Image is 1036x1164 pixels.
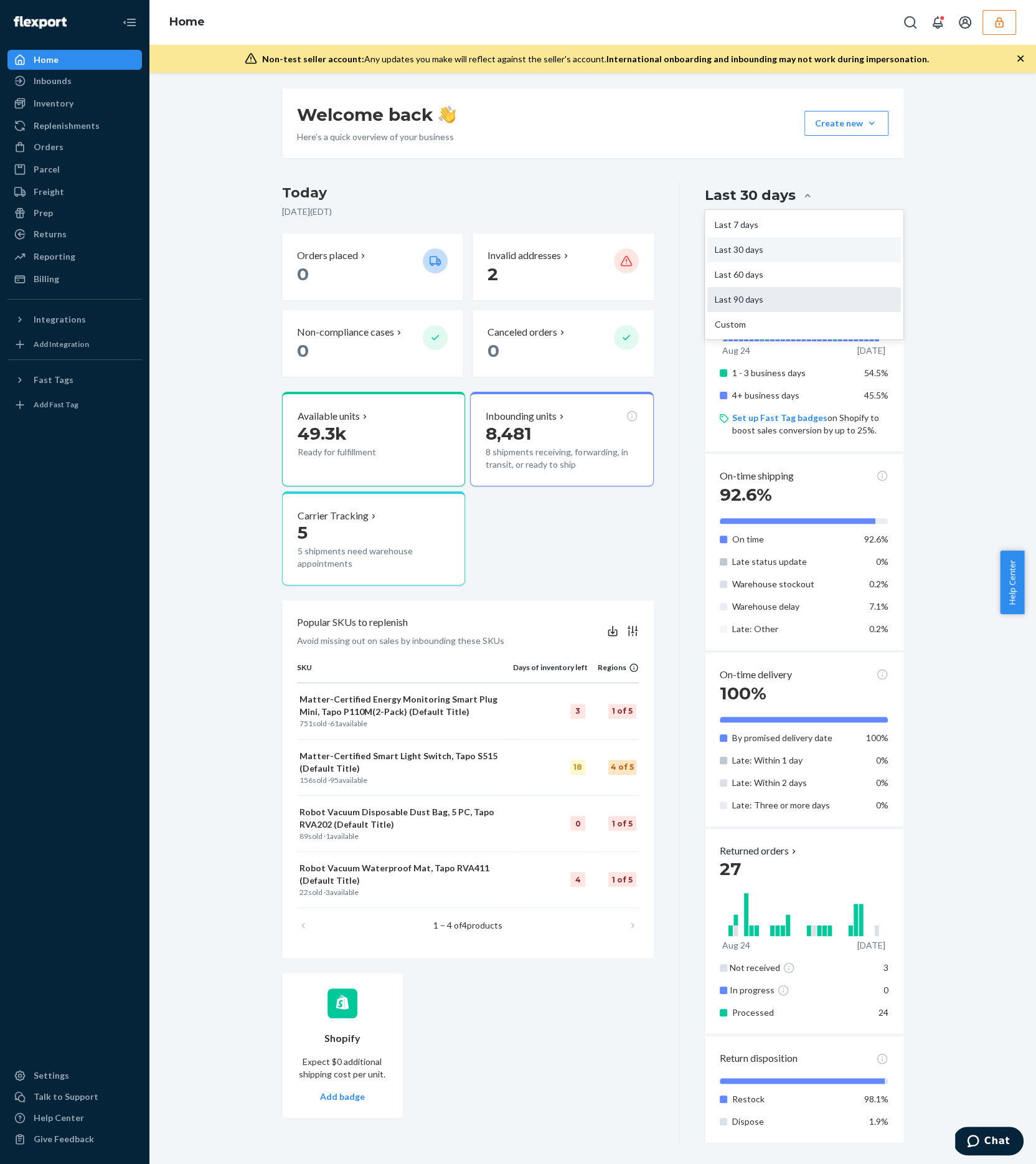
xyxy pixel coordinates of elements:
span: 0 [487,340,499,361]
p: On time [732,533,855,546]
button: Integrations [7,310,142,329]
span: 0% [876,556,888,567]
p: Late status update [732,556,855,568]
p: sold · available [299,887,511,897]
p: Avoid missing out on sales by inbounding these SKUs [297,635,504,647]
a: Home [7,50,142,70]
span: 89 [299,831,308,841]
div: Last 7 days [707,212,901,237]
p: Aug 24 [722,939,750,952]
div: Parcel [34,163,60,176]
span: 156 [299,775,313,785]
img: Flexport logo [14,16,67,29]
button: Talk to Support [7,1087,142,1107]
div: 4 [570,872,585,887]
p: Here’s a quick overview of your business [297,131,456,143]
iframe: Opens a widget where you can chat to one of our agents [955,1127,1024,1158]
p: Late: Other [732,623,855,635]
img: hand-wave emoji [438,106,456,123]
div: 1 of 5 [608,704,636,719]
a: Parcel [7,159,142,179]
span: 3 [883,962,888,973]
div: Not received [730,962,857,974]
p: Processed [732,1006,855,1019]
p: sold · available [299,718,511,729]
p: By promised delivery date [732,732,855,744]
div: 0 [570,816,585,831]
p: [DATE] - [DATE] ( EDT ) [705,207,789,220]
div: Billing [34,273,59,285]
span: 0 [297,340,309,361]
p: Dispose [732,1115,855,1128]
button: Inbounding units8,4818 shipments receiving, forwarding, in transit, or ready to ship [470,392,653,486]
span: 92.6% [864,534,888,544]
div: Last 30 days [705,186,796,205]
button: Returned orders [720,844,799,858]
th: SKU [297,662,513,683]
span: 100% [720,683,766,704]
p: [DATE] [857,344,885,357]
span: 7.1% [869,601,888,612]
button: Add badge [320,1091,365,1103]
p: Shopify [324,1031,360,1046]
p: On-time shipping [720,469,794,483]
span: 0.2% [869,623,888,634]
span: 49.3k [298,423,347,444]
h3: Today [282,183,654,203]
a: Help Center [7,1108,142,1128]
a: Inbounds [7,71,142,91]
p: sold · available [299,831,511,841]
p: Warehouse delay [732,600,855,613]
a: Freight [7,182,142,202]
span: Help Center [1000,551,1024,614]
button: Open notifications [925,10,950,35]
h1: Welcome back [297,103,456,126]
button: Fast Tags [7,370,142,390]
p: Late: Within 2 days [732,777,855,789]
div: In progress [730,984,857,996]
p: Restock [732,1093,855,1105]
p: Popular SKUs to replenish [297,615,408,630]
p: [DATE] [857,939,885,952]
span: 2 [487,263,498,285]
div: 1 of 5 [608,872,636,887]
span: 0% [876,755,888,765]
span: 92.6% [720,484,772,505]
p: Return disposition [720,1051,798,1066]
p: Available units [298,409,360,423]
span: 0.2% [869,579,888,589]
span: 4 [462,920,467,930]
button: Canceled orders 0 [473,310,653,377]
span: 61 [330,719,339,728]
span: 1 [326,831,330,841]
span: 751 [299,719,313,728]
a: Prep [7,203,142,223]
p: Matter-Certified Energy Monitoring Smart Plug Mini, Tapo P110M(2-Pack) (Default Title) [299,693,511,718]
div: Returns [34,228,67,240]
p: 5 shipments need warehouse appointments [298,545,450,570]
a: Orders [7,137,142,157]
span: 0 [297,263,309,285]
ol: breadcrumbs [159,4,215,40]
span: 1.9% [869,1116,888,1127]
p: Expect $0 additional shipping cost per unit. [297,1056,388,1081]
span: 8,481 [486,423,532,444]
button: Open Search Box [898,10,923,35]
div: Custom [707,312,901,337]
div: Regions [588,662,639,673]
button: Close Navigation [117,10,142,35]
div: Reporting [34,250,75,263]
p: Late: Within 1 day [732,754,855,767]
p: Non-compliance cases [297,325,394,339]
div: Orders [34,141,64,153]
div: Add Integration [34,339,89,349]
span: 100% [866,732,888,743]
p: Invalid addresses [487,248,561,263]
a: Settings [7,1066,142,1086]
span: 0% [876,777,888,788]
p: Robot Vacuum Waterproof Mat, Tapo RVA411 (Default Title) [299,862,511,887]
div: Inventory [34,97,73,110]
button: Open account menu [953,10,977,35]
